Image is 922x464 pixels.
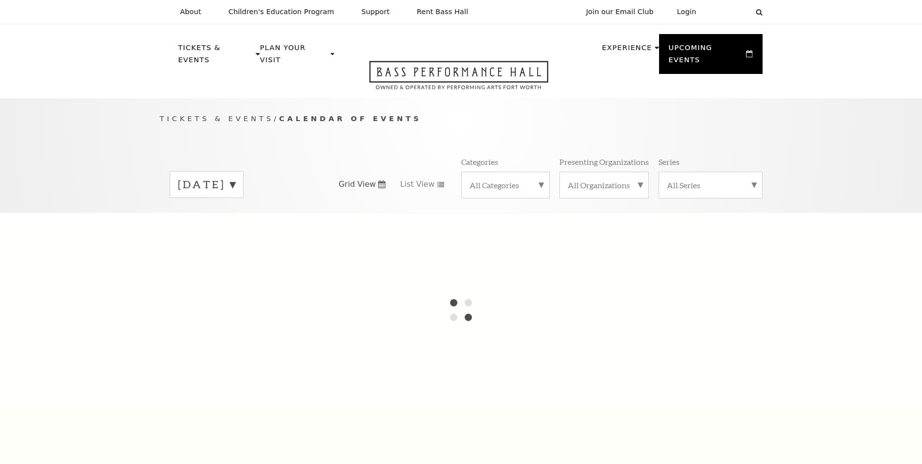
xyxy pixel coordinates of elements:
[712,7,747,17] select: Select:
[400,179,435,190] span: List View
[160,114,274,123] span: Tickets & Events
[362,8,390,16] p: Support
[669,42,744,71] p: Upcoming Events
[339,179,376,190] span: Grid View
[470,180,541,190] label: All Categories
[178,177,235,192] label: [DATE]
[279,114,421,123] span: Calendar of Events
[602,42,652,59] p: Experience
[659,157,679,167] p: Series
[417,8,469,16] p: Rent Bass Hall
[568,180,641,190] label: All Organizations
[178,42,254,71] p: Tickets & Events
[228,8,334,16] p: Children's Education Program
[461,157,498,167] p: Categories
[180,8,201,16] p: About
[160,113,763,125] p: /
[667,180,754,190] label: All Series
[559,157,649,167] p: Presenting Organizations
[260,42,328,71] p: Plan Your Visit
